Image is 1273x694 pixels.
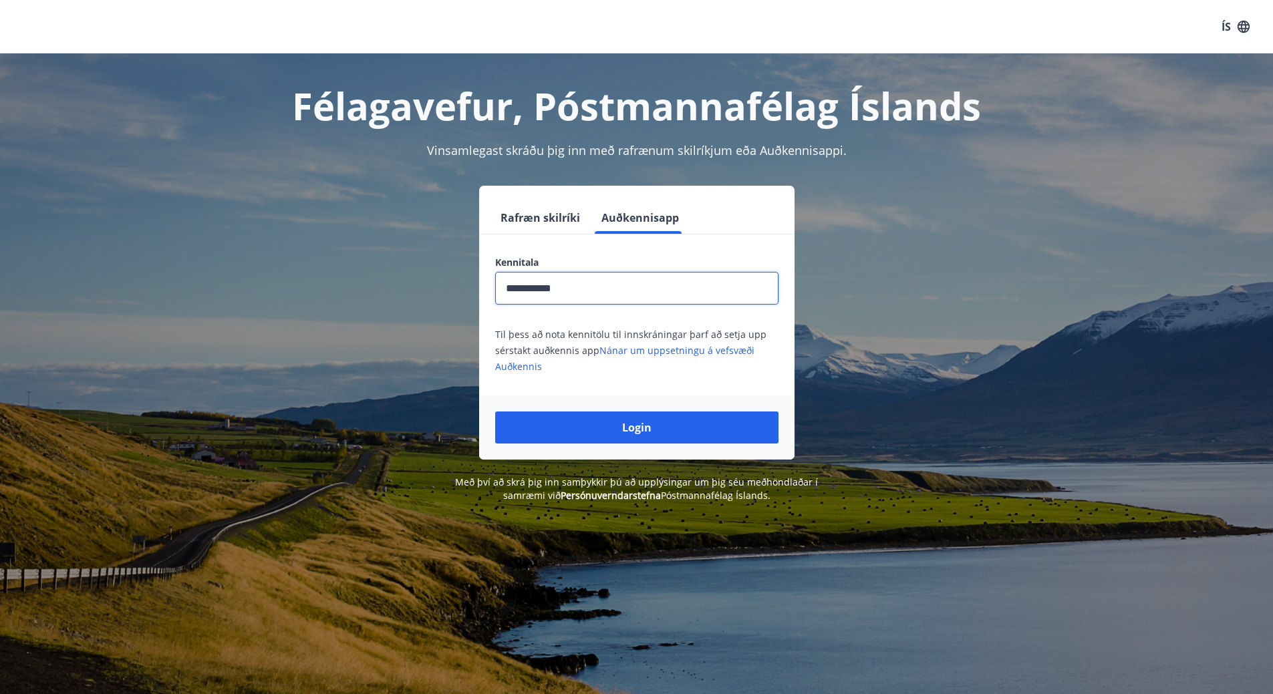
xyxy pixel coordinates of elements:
[427,142,847,158] span: Vinsamlegast skráðu þig inn með rafrænum skilríkjum eða Auðkennisappi.
[596,202,684,234] button: Auðkennisapp
[172,80,1102,131] h1: Félagavefur, Póstmannafélag Íslands
[495,256,779,269] label: Kennitala
[495,328,766,373] span: Til þess að nota kennitölu til innskráningar þarf að setja upp sérstakt auðkennis app
[495,202,585,234] button: Rafræn skilríki
[495,411,779,444] button: Login
[1214,15,1257,39] button: ÍS
[495,344,754,373] a: Nánar um uppsetningu á vefsvæði Auðkennis
[561,489,661,502] a: Persónuverndarstefna
[455,476,818,502] span: Með því að skrá þig inn samþykkir þú að upplýsingar um þig séu meðhöndlaðar í samræmi við Póstman...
